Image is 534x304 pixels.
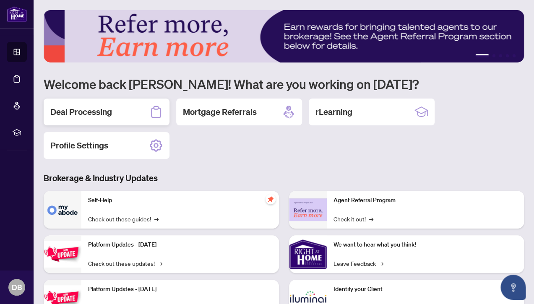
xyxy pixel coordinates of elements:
p: Platform Updates - [DATE] [88,240,272,249]
img: Slide 0 [44,10,524,62]
button: 2 [492,54,495,57]
a: Check out these guides!→ [88,214,159,223]
button: 1 [475,54,489,57]
p: Identify your Client [333,285,518,294]
button: 4 [505,54,509,57]
button: Open asap [500,275,526,300]
span: DB [12,281,22,293]
a: Check out these updates!→ [88,259,162,268]
h3: Brokerage & Industry Updates [44,172,524,184]
p: We want to hear what you think! [333,240,518,249]
h2: Deal Processing [50,106,112,118]
span: pushpin [266,194,276,204]
h1: Welcome back [PERSON_NAME]! What are you working on [DATE]? [44,76,524,92]
p: Platform Updates - [DATE] [88,285,272,294]
span: → [154,214,159,223]
a: Leave Feedback→ [333,259,383,268]
img: Platform Updates - July 21, 2025 [44,241,81,267]
p: Self-Help [88,196,272,205]
a: Check it out!→ [333,214,373,223]
span: → [379,259,383,268]
img: Self-Help [44,191,81,229]
h2: Profile Settings [50,140,108,151]
img: logo [7,6,27,22]
h2: rLearning [315,106,352,118]
button: 5 [512,54,516,57]
span: → [369,214,373,223]
img: We want to hear what you think! [289,235,327,273]
button: 3 [499,54,502,57]
h2: Mortgage Referrals [183,106,257,118]
span: → [158,259,162,268]
img: Agent Referral Program [289,198,327,221]
p: Agent Referral Program [333,196,518,205]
